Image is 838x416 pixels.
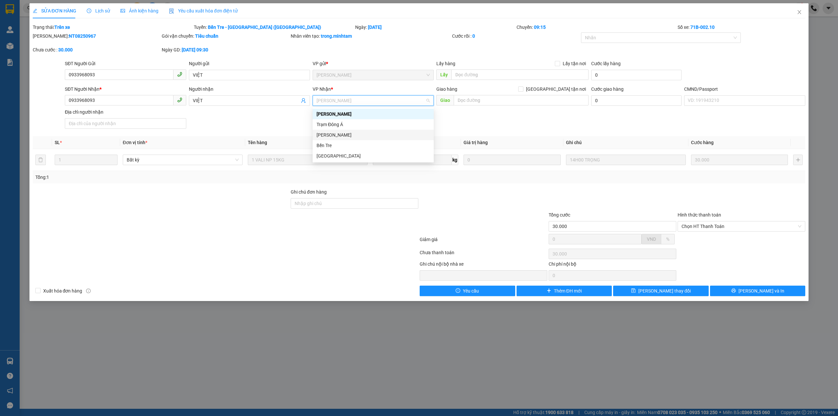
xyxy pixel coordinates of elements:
[54,25,70,30] b: Trên xe
[321,33,352,39] b: trong.minhtam
[638,287,691,294] span: [PERSON_NAME] thay đổi
[313,140,434,151] div: Bến Tre
[368,25,382,30] b: [DATE]
[797,9,802,15] span: close
[436,86,457,92] span: Giao hàng
[86,289,91,293] span: info-circle
[793,155,803,165] button: plus
[647,236,656,242] span: VND
[69,33,96,39] b: NT08250967
[35,155,46,165] button: delete
[313,60,434,67] div: VP gửi
[313,119,434,130] div: Trạm Đông Á
[677,24,806,31] div: Số xe:
[452,32,580,40] div: Cước rồi :
[195,33,218,39] b: Tiêu chuẩn
[731,288,736,293] span: printer
[678,212,721,217] label: Hình thức thanh toán
[452,155,458,165] span: kg
[87,8,110,13] span: Lịch sử
[87,9,91,13] span: clock-circle
[35,174,323,181] div: Tổng: 1
[420,260,547,270] div: Ghi chú nội bộ nhà xe
[355,24,516,31] div: Ngày:
[169,8,238,13] span: Yêu cầu xuất hóa đơn điện tử
[65,85,186,93] div: SĐT Người Nhận
[472,33,475,39] b: 0
[248,155,368,165] input: VD: Bàn, Ghế
[248,140,267,145] span: Tên hàng
[419,249,548,260] div: Chưa thanh toán
[454,95,589,105] input: Dọc đường
[436,61,455,66] span: Lấy hàng
[313,86,331,92] span: VP Nhận
[127,155,239,165] span: Bất kỳ
[613,286,709,296] button: save[PERSON_NAME] thay đổi
[32,24,193,31] div: Trạng thái:
[291,198,418,209] input: Ghi chú đơn hàng
[563,136,688,149] th: Ghi chú
[317,70,430,80] span: Ngã Tư Huyện
[691,140,714,145] span: Cước hàng
[517,286,612,296] button: plusThêm ĐH mới
[65,118,186,129] input: Địa chỉ của người nhận
[182,47,208,52] b: [DATE] 09:30
[301,98,306,103] span: user-add
[313,130,434,140] div: Hồ Chí Minh
[534,25,546,30] b: 09:15
[710,286,806,296] button: printer[PERSON_NAME] và In
[591,95,682,106] input: Cước giao hàng
[549,260,676,270] div: Chi phí nội bộ
[436,95,454,105] span: Giao
[591,70,682,80] input: Cước lấy hàng
[313,109,434,119] div: Ngã Tư Huyện
[591,86,624,92] label: Cước giao hàng
[189,85,310,93] div: Người nhận
[419,236,548,247] div: Giảm giá
[33,8,76,13] span: SỬA ĐƠN HÀNG
[420,286,515,296] button: exclamation-circleYêu cầu
[123,140,147,145] span: Đơn vị tính
[436,69,451,80] span: Lấy
[560,60,589,67] span: Lấy tận nơi
[33,32,160,40] div: [PERSON_NAME]:
[193,24,355,31] div: Tuyến:
[65,60,186,67] div: SĐT Người Gửi
[666,236,669,242] span: %
[120,9,125,13] span: picture
[317,96,430,105] span: Ngã Tư Huyện
[208,25,321,30] b: Bến Tre - [GEOGRAPHIC_DATA] ([GEOGRAPHIC_DATA])
[313,151,434,161] div: Tiền Giang
[463,287,479,294] span: Yêu cầu
[189,60,310,67] div: Người gửi
[591,61,621,66] label: Cước lấy hàng
[162,46,289,53] div: Ngày GD:
[317,110,430,118] div: [PERSON_NAME]
[291,189,327,195] label: Ghi chú đơn hàng
[690,25,715,30] b: 71B-002.10
[41,287,85,294] span: Xuất hóa đơn hàng
[554,287,582,294] span: Thêm ĐH mới
[682,221,801,231] span: Chọn HT Thanh Toán
[33,9,37,13] span: edit
[464,140,488,145] span: Giá trị hàng
[120,8,158,13] span: Ảnh kiện hàng
[177,97,182,103] span: phone
[317,121,430,128] div: Trạm Đông Á
[317,152,430,160] div: [GEOGRAPHIC_DATA]
[58,47,73,52] b: 30.000
[317,131,430,139] div: [PERSON_NAME]
[317,142,430,149] div: Bến Tre
[451,69,589,80] input: Dọc đường
[456,288,460,293] span: exclamation-circle
[547,288,551,293] span: plus
[33,46,160,53] div: Chưa cước :
[169,9,174,14] img: icon
[55,140,60,145] span: SL
[177,72,182,77] span: phone
[523,85,589,93] span: [GEOGRAPHIC_DATA] tận nơi
[516,24,677,31] div: Chuyến:
[738,287,784,294] span: [PERSON_NAME] và In
[464,155,560,165] input: 0
[65,108,186,116] div: Địa chỉ người nhận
